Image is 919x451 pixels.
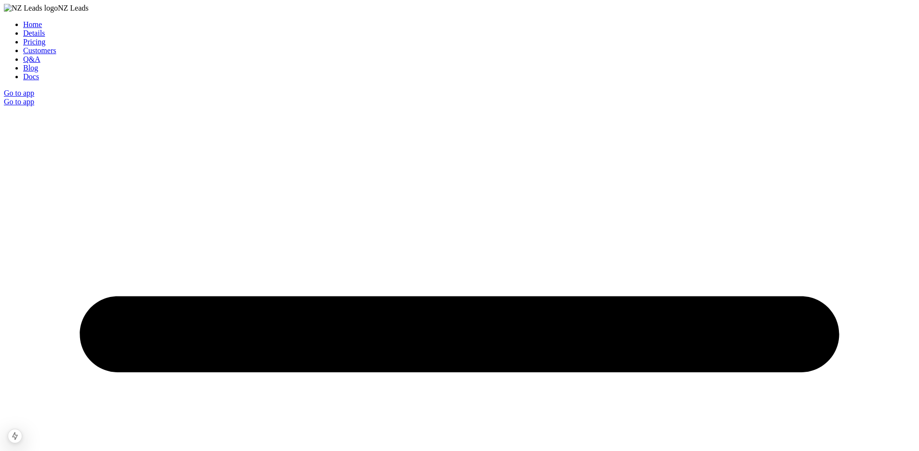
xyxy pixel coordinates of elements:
[4,4,58,13] img: NZ Leads logo
[58,4,89,12] span: NZ Leads
[4,89,34,97] a: Go to app
[23,20,42,28] a: Home
[4,98,34,106] a: Go to app
[23,29,45,37] a: Details
[23,55,41,63] a: Q&A
[23,64,38,72] a: Blog
[23,72,39,81] a: Docs
[23,38,45,46] a: Pricing
[23,46,56,55] a: Customers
